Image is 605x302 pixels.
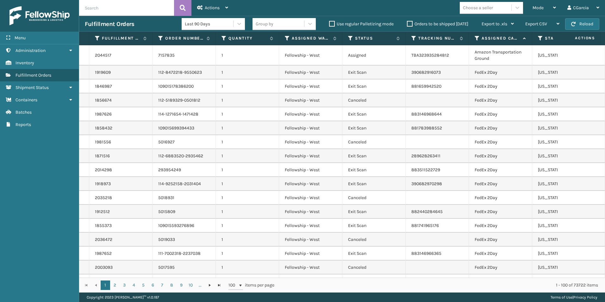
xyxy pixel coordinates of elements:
[292,35,330,41] label: Assigned Warehouse
[158,280,167,290] a: 7
[110,280,120,290] a: 2
[95,52,111,59] a: 2044517
[216,149,279,163] td: 1
[469,163,532,177] td: FedEx 2Day
[279,247,342,261] td: Fellowship - West
[153,121,216,135] td: 109015699394433
[279,233,342,247] td: Fellowship - West
[532,191,596,205] td: [US_STATE]
[216,135,279,149] td: 1
[207,283,212,288] span: Go to the next page
[283,282,598,288] div: 1 - 100 of 73722 items
[532,247,596,261] td: [US_STATE]
[565,18,599,30] button: Reload
[16,110,32,115] span: Batches
[573,295,597,299] a: Privacy Policy
[279,177,342,191] td: Fellowship - West
[532,233,596,247] td: [US_STATE]
[139,280,148,290] a: 5
[342,121,406,135] td: Exit Scan
[342,261,406,274] td: Canceled
[469,247,532,261] td: FedEx 2Day
[532,93,596,107] td: [US_STATE]
[196,280,205,290] a: ...
[411,251,441,256] a: 883146966365
[216,93,279,107] td: 1
[355,35,393,41] label: Status
[279,66,342,79] td: Fellowship - West
[482,21,507,27] span: Export to .xls
[342,205,406,219] td: Exit Scan
[148,280,158,290] a: 6
[216,79,279,93] td: 1
[469,177,532,191] td: FedEx 2Day
[418,35,457,41] label: Tracking Number
[16,85,49,90] span: Shipment Status
[153,107,216,121] td: 114-1271654-1471428
[177,280,186,290] a: 9
[279,135,342,149] td: Fellowship - West
[153,149,216,163] td: 112-6883520-2935462
[411,167,440,173] a: 883511522729
[16,97,37,103] span: Containers
[342,191,406,205] td: Canceled
[95,264,113,271] a: 2003093
[551,295,572,299] a: Terms of Use
[469,121,532,135] td: FedEx 2Day
[469,233,532,247] td: FedEx 2Day
[120,280,129,290] a: 3
[216,233,279,247] td: 1
[279,79,342,93] td: Fellowship - West
[532,261,596,274] td: [US_STATE]
[102,35,140,41] label: Fulfillment Order Id
[256,21,273,27] div: Group by
[228,35,267,41] label: Quantity
[205,280,215,290] a: Go to the next page
[279,219,342,233] td: Fellowship - West
[216,45,279,66] td: 1
[153,93,216,107] td: 112-5189329-0501812
[342,45,406,66] td: Assigned
[95,83,112,90] a: 1846987
[342,149,406,163] td: Exit Scan
[342,233,406,247] td: Canceled
[228,282,238,288] span: 100
[342,247,406,261] td: Exit Scan
[216,274,279,288] td: 1
[167,280,177,290] a: 8
[469,191,532,205] td: FedEx 2Day
[342,66,406,79] td: Exit Scan
[411,181,442,186] a: 390682970298
[216,177,279,191] td: 1
[216,205,279,219] td: 1
[95,181,111,187] a: 1918973
[153,233,216,247] td: 5019033
[279,121,342,135] td: Fellowship - West
[342,274,406,288] td: Canceled
[153,274,216,288] td: 5017581
[153,45,216,66] td: 7157835
[532,163,596,177] td: [US_STATE]
[279,191,342,205] td: Fellowship - West
[153,261,216,274] td: 5017595
[16,60,34,66] span: Inventory
[95,139,111,145] a: 1981556
[216,121,279,135] td: 1
[95,223,112,229] a: 1855373
[532,177,596,191] td: [US_STATE]
[279,93,342,107] td: Fellowship - West
[153,177,216,191] td: 114-9252158-2031404
[16,48,46,53] span: Administration
[532,274,596,288] td: [US_STATE]
[95,167,112,173] a: 2014298
[216,219,279,233] td: 1
[469,107,532,121] td: FedEx 2Day
[551,293,597,302] div: |
[532,107,596,121] td: [US_STATE]
[216,247,279,261] td: 1
[342,107,406,121] td: Exit Scan
[469,93,532,107] td: FedEx 2Day
[95,69,111,76] a: 1919609
[329,21,394,27] label: Use regular Palletizing mode
[342,93,406,107] td: Canceled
